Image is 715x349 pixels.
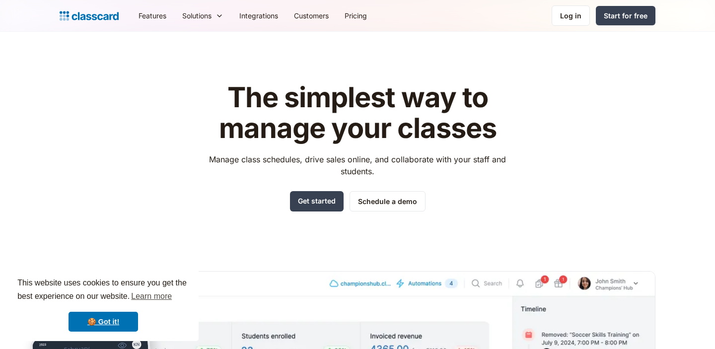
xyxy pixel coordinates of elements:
[604,10,647,21] div: Start for free
[552,5,590,26] a: Log in
[286,4,337,27] a: Customers
[60,9,119,23] a: home
[231,4,286,27] a: Integrations
[596,6,655,25] a: Start for free
[290,191,344,211] a: Get started
[174,4,231,27] div: Solutions
[69,312,138,332] a: dismiss cookie message
[17,277,189,304] span: This website uses cookies to ensure you get the best experience on our website.
[350,191,426,211] a: Schedule a demo
[130,289,173,304] a: learn more about cookies
[337,4,375,27] a: Pricing
[182,10,212,21] div: Solutions
[131,4,174,27] a: Features
[8,268,199,341] div: cookieconsent
[200,153,515,177] p: Manage class schedules, drive sales online, and collaborate with your staff and students.
[200,82,515,143] h1: The simplest way to manage your classes
[560,10,581,21] div: Log in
